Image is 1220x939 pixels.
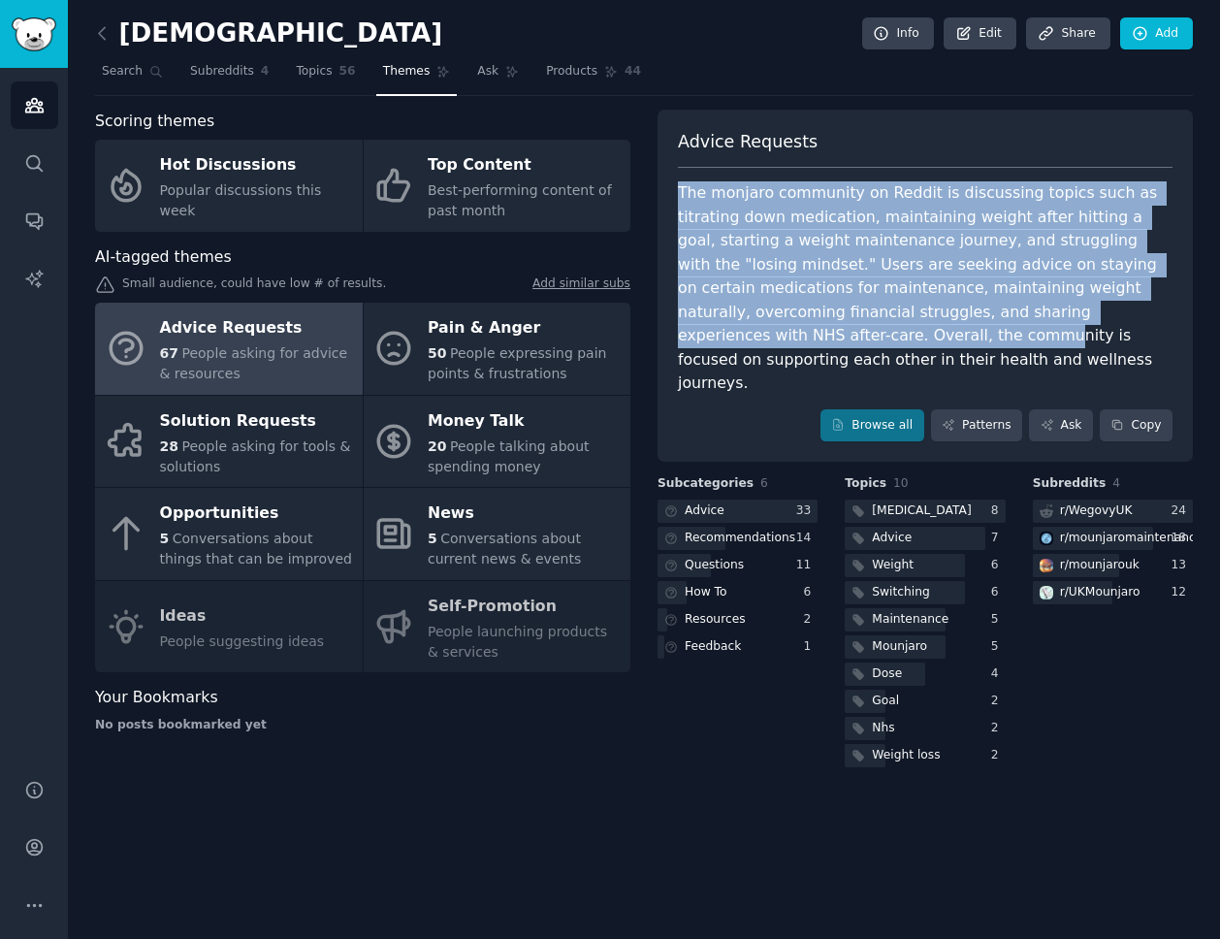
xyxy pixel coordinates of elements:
div: 33 [796,502,819,520]
span: Ask [477,63,498,81]
img: mounjaromaintenanceuk [1040,532,1053,545]
a: [MEDICAL_DATA]8 [845,500,1005,524]
a: Top ContentBest-performing content of past month [364,140,631,232]
span: Subcategories [658,475,754,493]
div: Advice [872,530,912,547]
a: How To6 [658,581,818,605]
a: Edit [944,17,1016,50]
a: r/WegovyUK24 [1033,500,1193,524]
span: People asking for advice & resources [160,345,348,381]
div: Dose [872,665,902,683]
h2: [DEMOGRAPHIC_DATA] [95,18,442,49]
a: Resources2 [658,608,818,632]
div: Goal [872,693,899,710]
div: Mounjaro [872,638,927,656]
span: Best-performing content of past month [428,182,612,218]
a: Info [862,17,934,50]
img: GummySearch logo [12,17,56,51]
a: Pain & Anger50People expressing pain points & frustrations [364,303,631,395]
div: 2 [991,693,1006,710]
span: Conversations about things that can be improved [160,531,352,567]
span: Your Bookmarks [95,686,218,710]
div: News [428,499,621,530]
span: 5 [428,531,437,546]
div: 2 [804,611,819,629]
div: Advice [685,502,724,520]
span: 20 [428,438,446,454]
a: Topics56 [289,56,362,96]
span: Subreddits [1033,475,1107,493]
div: 5 [991,638,1006,656]
span: 5 [160,531,170,546]
span: 6 [760,476,768,490]
a: mounjaromaintenanceukr/mounjaromaintenanceuk18 [1033,527,1193,551]
div: Maintenance [872,611,948,629]
div: Switching [872,584,929,601]
div: 5 [991,611,1006,629]
a: Weight loss2 [845,744,1005,768]
div: 24 [1171,502,1193,520]
span: People asking for tools & solutions [160,438,351,474]
div: 6 [991,557,1006,574]
div: 14 [796,530,819,547]
a: Add [1120,17,1193,50]
div: r/ mounjaromaintenanceuk [1060,530,1217,547]
div: Hot Discussions [160,150,353,181]
div: Resources [685,611,746,629]
span: Topics [296,63,332,81]
a: Patterns [931,409,1022,442]
a: Advice33 [658,500,818,524]
a: Search [95,56,170,96]
div: Questions [685,557,744,574]
a: mounjaroukr/mounjarouk13 [1033,554,1193,578]
div: 6 [991,584,1006,601]
a: Money Talk20People talking about spending money [364,396,631,488]
div: r/ mounjarouk [1060,557,1140,574]
div: The monjaro community on Reddit is discussing topics such as titrating down medication, maintaini... [678,181,1172,396]
a: Maintenance5 [845,608,1005,632]
span: AI-tagged themes [95,245,232,270]
a: Recommendations14 [658,527,818,551]
span: Themes [383,63,431,81]
a: Themes [376,56,458,96]
span: 28 [160,438,178,454]
span: Popular discussions this week [160,182,322,218]
a: Products44 [539,56,648,96]
div: Small audience, could have low # of results. [95,275,630,296]
a: Hot DiscussionsPopular discussions this week [95,140,363,232]
div: 2 [991,720,1006,737]
div: 12 [1171,584,1193,601]
a: Goal2 [845,690,1005,714]
a: Ask [470,56,526,96]
span: Scoring themes [95,110,214,134]
a: Opportunities5Conversations about things that can be improved [95,488,363,580]
div: 6 [804,584,819,601]
div: 2 [991,747,1006,764]
img: UKMounjaro [1040,586,1053,599]
span: 56 [339,63,356,81]
a: Nhs2 [845,717,1005,741]
div: r/ UKMounjaro [1060,584,1140,601]
div: Feedback [685,638,741,656]
span: People talking about spending money [428,438,590,474]
div: Advice Requests [160,313,353,344]
div: Nhs [872,720,894,737]
div: How To [685,584,727,601]
a: Weight6 [845,554,1005,578]
div: Recommendations [685,530,795,547]
span: 50 [428,345,446,361]
a: UKMounjaror/UKMounjaro12 [1033,581,1193,605]
span: Topics [845,475,886,493]
span: 4 [261,63,270,81]
a: Solution Requests28People asking for tools & solutions [95,396,363,488]
a: Browse all [820,409,924,442]
a: Subreddits4 [183,56,275,96]
div: 13 [1171,557,1193,574]
a: Feedback1 [658,635,818,660]
a: Advice7 [845,527,1005,551]
a: Switching6 [845,581,1005,605]
span: Search [102,63,143,81]
div: 11 [796,557,819,574]
div: Top Content [428,150,621,181]
a: Mounjaro5 [845,635,1005,660]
